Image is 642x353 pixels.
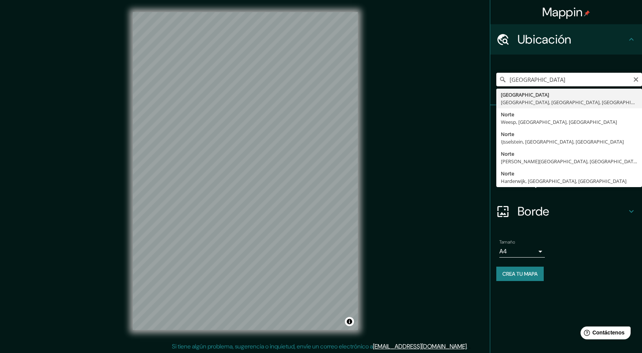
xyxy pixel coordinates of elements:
[469,342,470,350] font: .
[345,317,354,326] button: Activar o desactivar atribución
[490,136,642,166] div: Estilo
[490,105,642,136] div: Patas
[502,270,538,277] font: Crea tu mapa
[490,166,642,196] div: Disposición
[172,342,373,350] font: Si tiene algún problema, sugerencia o inquietud, envíe un correo electrónico a
[501,170,514,177] font: Norte
[373,342,467,350] a: [EMAIL_ADDRESS][DOMAIN_NAME]
[501,131,514,137] font: Norte
[490,196,642,226] div: Borde
[499,239,515,245] font: Tamaño
[501,91,549,98] font: [GEOGRAPHIC_DATA]
[584,10,590,16] img: pin-icon.png
[499,245,545,258] div: A4
[518,203,549,219] font: Borde
[496,267,544,281] button: Crea tu mapa
[518,31,571,47] font: Ubicación
[133,12,358,330] canvas: Mapa
[501,111,514,118] font: Norte
[633,75,639,83] button: Claro
[496,73,642,86] input: Elige tu ciudad o zona
[542,4,583,20] font: Mappin
[501,178,626,184] font: Harderwijk, [GEOGRAPHIC_DATA], [GEOGRAPHIC_DATA]
[501,138,624,145] font: IJsselstein, [GEOGRAPHIC_DATA], [GEOGRAPHIC_DATA]
[501,150,514,157] font: Norte
[490,24,642,55] div: Ubicación
[468,342,469,350] font: .
[501,158,638,165] font: [PERSON_NAME][GEOGRAPHIC_DATA], [GEOGRAPHIC_DATA]
[467,342,468,350] font: .
[574,323,634,345] iframe: Lanzador de widgets de ayuda
[501,119,617,125] font: Weesp, [GEOGRAPHIC_DATA], [GEOGRAPHIC_DATA]
[499,247,507,255] font: A4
